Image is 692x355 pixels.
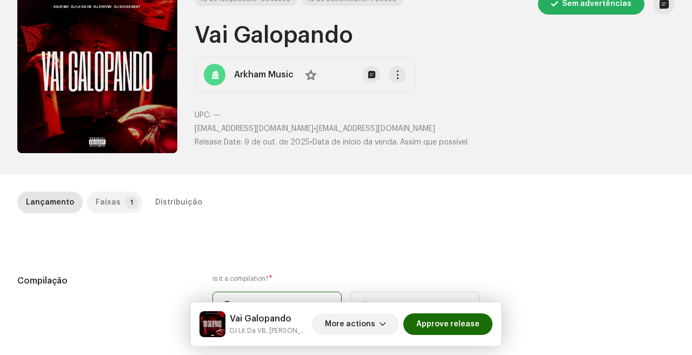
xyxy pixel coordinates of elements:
strong: Arkham Music [234,68,294,81]
span: • [195,139,312,146]
span: [EMAIL_ADDRESS][DOMAIN_NAME] [195,125,314,133]
span: — [213,111,220,119]
small: Vai Galopando [230,325,308,336]
span: Data de início da venda: [312,139,398,146]
p: • [195,123,675,135]
h5: Compilação [17,274,195,287]
span: 9 de out. de 2025 [244,139,310,146]
h1: Vai Galopando [195,23,675,48]
img: 3fa3dfa9-af3c-48a1-9dae-9a0fe0a23415 [199,311,225,337]
h5: Vai Galopando [230,312,308,325]
span: [EMAIL_ADDRESS][DOMAIN_NAME] [316,125,435,133]
span: UPC: [195,111,211,119]
p: Sim [379,300,392,312]
button: Approve release [403,313,493,335]
span: Assim que possível [400,139,468,146]
span: Release Date: [195,139,242,146]
label: Is it a compilation? [212,274,480,283]
span: Approve release [416,313,480,335]
button: More actions [312,313,399,335]
div: Distribuição [155,192,202,213]
span: More actions [325,313,375,335]
p: Não [241,300,255,312]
